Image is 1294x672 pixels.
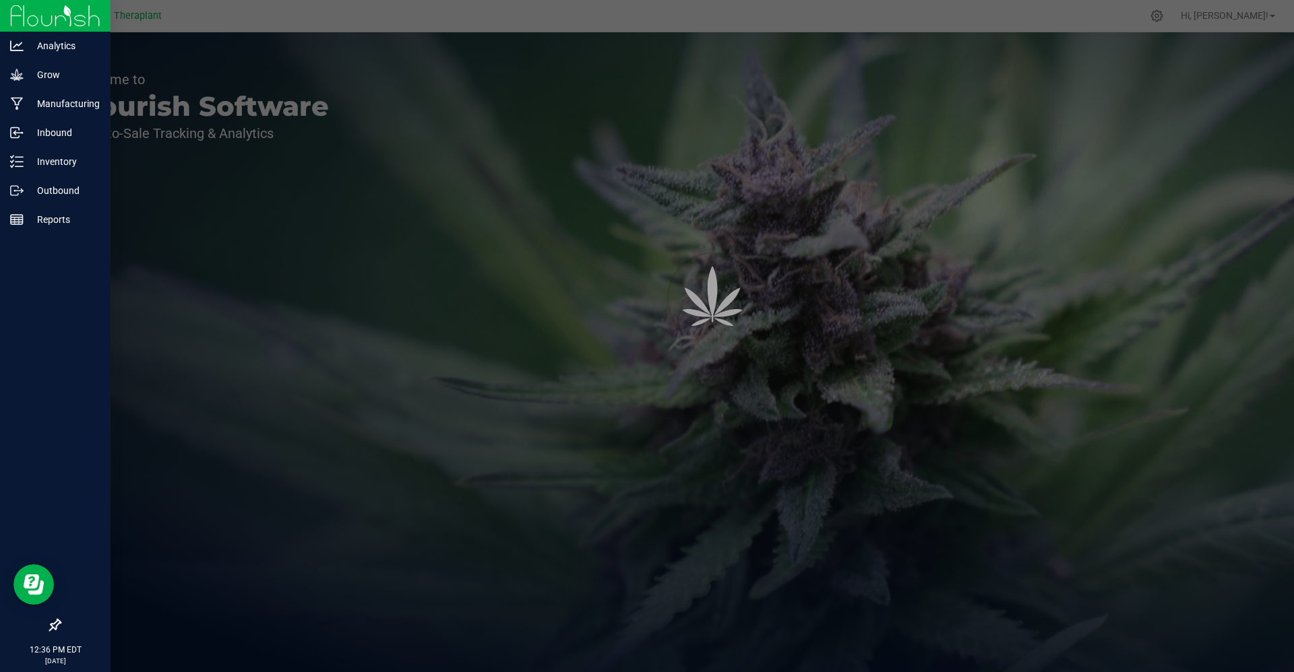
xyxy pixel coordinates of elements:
[10,126,24,139] inline-svg: Inbound
[10,213,24,226] inline-svg: Reports
[10,68,24,81] inline-svg: Grow
[24,211,104,228] p: Reports
[24,67,104,83] p: Grow
[10,155,24,168] inline-svg: Inventory
[10,184,24,197] inline-svg: Outbound
[10,39,24,53] inline-svg: Analytics
[24,182,104,199] p: Outbound
[13,564,54,605] iframe: Resource center
[24,125,104,141] p: Inbound
[24,154,104,170] p: Inventory
[6,656,104,666] p: [DATE]
[10,97,24,110] inline-svg: Manufacturing
[24,38,104,54] p: Analytics
[6,644,104,656] p: 12:36 PM EDT
[24,96,104,112] p: Manufacturing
